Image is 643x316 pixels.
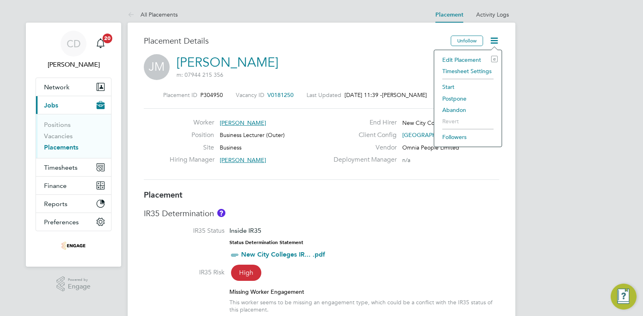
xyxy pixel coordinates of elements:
li: Edit Placement [438,54,498,65]
a: New City Colleges IR... .pdf [241,251,325,258]
label: Site [170,143,214,152]
li: Start [438,81,498,93]
li: Followers [438,131,498,143]
span: 20 [103,34,112,43]
span: Powered by [68,276,90,283]
span: V0181250 [267,91,294,99]
label: IR35 Status [144,227,225,235]
span: Preferences [44,218,79,226]
label: Position [170,131,214,139]
strong: Status Determination Statement [229,240,303,245]
span: Business [220,144,242,151]
span: Finance [44,182,67,190]
span: Jobs [44,101,58,109]
label: Deployment Manager [329,156,397,164]
label: Hiring Manager [170,156,214,164]
li: Timesheet Settings [438,65,498,77]
button: About IR35 [217,209,225,217]
span: [PERSON_NAME] [382,91,427,99]
span: Claire Duggan [36,60,111,70]
span: CD [67,38,81,49]
span: High [231,265,261,281]
span: m: 07944 215 356 [177,71,223,78]
span: [PERSON_NAME] [220,156,266,164]
a: Placements [44,143,78,151]
span: [GEOGRAPHIC_DATA] [402,131,460,139]
a: Placement [435,11,463,18]
button: Preferences [36,213,111,231]
h3: IR35 Determination [144,208,499,219]
span: Reports [44,200,67,208]
div: This worker seems to be missing an engagement type, which could be a conflict with the IR35 statu... [229,299,499,313]
a: Powered byEngage [57,276,91,292]
span: n/a [402,156,410,164]
span: [PERSON_NAME] [220,119,266,126]
li: Postpone [438,93,498,104]
div: Missing Worker Engagement [229,288,499,295]
span: Business Lecturer (Outer) [220,131,285,139]
button: Unfollow [451,36,483,46]
h3: Placement Details [144,36,445,46]
button: Jobs [36,96,111,114]
span: Timesheets [44,164,78,171]
span: Network [44,83,69,91]
a: Go to home page [36,239,111,252]
nav: Main navigation [26,23,121,267]
label: End Hirer [329,118,397,127]
div: Jobs [36,114,111,158]
button: Reports [36,195,111,213]
button: Finance [36,177,111,194]
i: e [491,56,498,62]
label: Worker [170,118,214,127]
span: JM [144,54,170,80]
a: CD[PERSON_NAME] [36,31,111,70]
span: Omnia People Limited [402,144,459,151]
button: Engage Resource Center [611,284,637,310]
img: omniapeople-logo-retina.png [61,239,86,252]
label: IR35 Risk [144,268,225,277]
span: P304950 [200,91,223,99]
span: Inside IR35 [229,227,261,234]
span: New City College Limited [402,119,468,126]
li: Revert [438,116,498,127]
a: 20 [92,31,109,57]
label: Vendor [329,143,397,152]
a: [PERSON_NAME] [177,55,278,70]
li: Abandon [438,104,498,116]
button: Network [36,78,111,96]
span: Engage [68,283,90,290]
a: Vacancies [44,132,73,140]
label: Vacancy ID [236,91,264,99]
label: Placement ID [163,91,197,99]
label: Last Updated [307,91,341,99]
a: All Placements [128,11,178,18]
span: [DATE] 11:39 - [345,91,382,99]
label: Client Config [329,131,397,139]
b: Placement [144,190,183,200]
button: Timesheets [36,158,111,176]
a: Positions [44,121,71,129]
a: Activity Logs [476,11,509,18]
